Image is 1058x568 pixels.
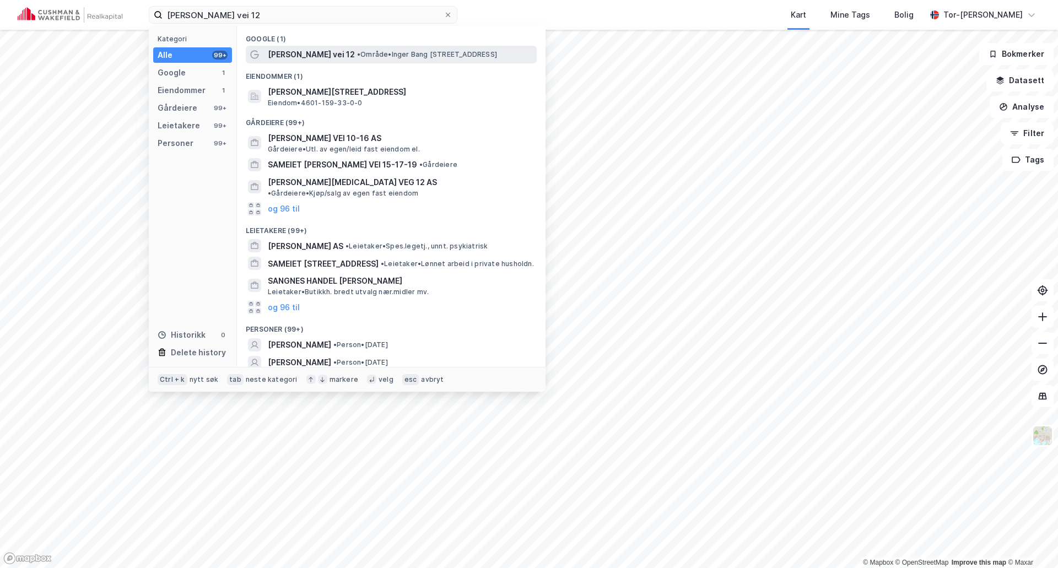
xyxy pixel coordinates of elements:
[381,259,384,268] span: •
[158,101,197,115] div: Gårdeiere
[268,132,532,145] span: [PERSON_NAME] VEI 10-16 AS
[895,559,949,566] a: OpenStreetMap
[268,189,271,197] span: •
[894,8,914,21] div: Bolig
[863,559,893,566] a: Mapbox
[237,110,546,129] div: Gårdeiere (99+)
[212,121,228,130] div: 99+
[268,202,300,215] button: og 96 til
[333,358,388,367] span: Person • [DATE]
[268,274,532,288] span: SANGNES HANDEL [PERSON_NAME]
[986,69,1054,91] button: Datasett
[346,242,488,251] span: Leietaker • Spes.legetj., unnt. psykiatrisk
[268,338,331,351] span: [PERSON_NAME]
[18,7,122,23] img: cushman-wakefield-realkapital-logo.202ea83816669bd177139c58696a8fa1.svg
[357,50,497,59] span: Område • Inger Bang [STREET_ADDRESS]
[158,374,187,385] div: Ctrl + k
[1001,122,1054,144] button: Filter
[158,35,232,43] div: Kategori
[268,48,355,61] span: [PERSON_NAME] vei 12
[219,86,228,95] div: 1
[381,259,534,268] span: Leietaker • Lønnet arbeid i private husholdn.
[268,356,331,369] span: [PERSON_NAME]
[158,66,186,79] div: Google
[219,68,228,77] div: 1
[268,189,418,198] span: Gårdeiere • Kjøp/salg av egen fast eiendom
[1003,515,1058,568] div: Kontrollprogram for chat
[979,43,1054,65] button: Bokmerker
[158,119,200,132] div: Leietakere
[791,8,806,21] div: Kart
[268,158,417,171] span: SAMEIET [PERSON_NAME] VEI 15-17-19
[421,375,444,384] div: avbryt
[952,559,1006,566] a: Improve this map
[830,8,870,21] div: Mine Tags
[3,552,52,565] a: Mapbox homepage
[1032,425,1053,446] img: Z
[227,374,244,385] div: tab
[237,26,546,46] div: Google (1)
[333,358,337,366] span: •
[330,375,358,384] div: markere
[346,242,349,250] span: •
[419,160,423,169] span: •
[268,145,420,154] span: Gårdeiere • Utl. av egen/leid fast eiendom el.
[158,328,206,342] div: Historikk
[268,240,343,253] span: [PERSON_NAME] AS
[1002,149,1054,171] button: Tags
[212,104,228,112] div: 99+
[158,137,193,150] div: Personer
[268,85,532,99] span: [PERSON_NAME][STREET_ADDRESS]
[943,8,1023,21] div: Tor-[PERSON_NAME]
[212,139,228,148] div: 99+
[246,375,298,384] div: neste kategori
[268,257,379,271] span: SAMEIET [STREET_ADDRESS]
[419,160,457,169] span: Gårdeiere
[171,346,226,359] div: Delete history
[237,218,546,237] div: Leietakere (99+)
[163,7,444,23] input: Søk på adresse, matrikkel, gårdeiere, leietakere eller personer
[357,50,360,58] span: •
[1003,515,1058,568] iframe: Chat Widget
[237,316,546,336] div: Personer (99+)
[333,340,337,349] span: •
[268,99,363,107] span: Eiendom • 4601-159-33-0-0
[268,301,300,314] button: og 96 til
[219,331,228,339] div: 0
[190,375,219,384] div: nytt søk
[158,48,172,62] div: Alle
[402,374,419,385] div: esc
[237,63,546,83] div: Eiendommer (1)
[268,176,437,189] span: [PERSON_NAME][MEDICAL_DATA] VEG 12 AS
[212,51,228,59] div: 99+
[268,288,429,296] span: Leietaker • Butikkh. bredt utvalg nær.midler mv.
[333,340,388,349] span: Person • [DATE]
[990,96,1054,118] button: Analyse
[379,375,393,384] div: velg
[158,84,206,97] div: Eiendommer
